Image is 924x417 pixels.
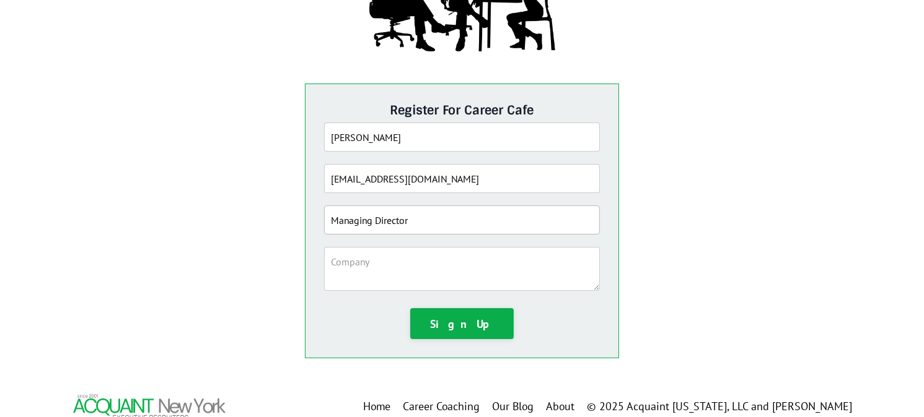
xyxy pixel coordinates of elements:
[403,398,480,416] a: Career Coaching
[324,103,601,118] h5: Register For Career Cafe
[493,398,534,416] a: Our Blog
[410,308,514,339] button: Sign Up
[324,205,601,234] input: Title
[324,123,601,152] input: Full Name
[587,399,853,413] span: © 2025 Acquaint [US_STATE], LLC and [PERSON_NAME]
[547,398,575,416] a: About
[364,398,391,416] a: Home
[324,164,601,193] input: Email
